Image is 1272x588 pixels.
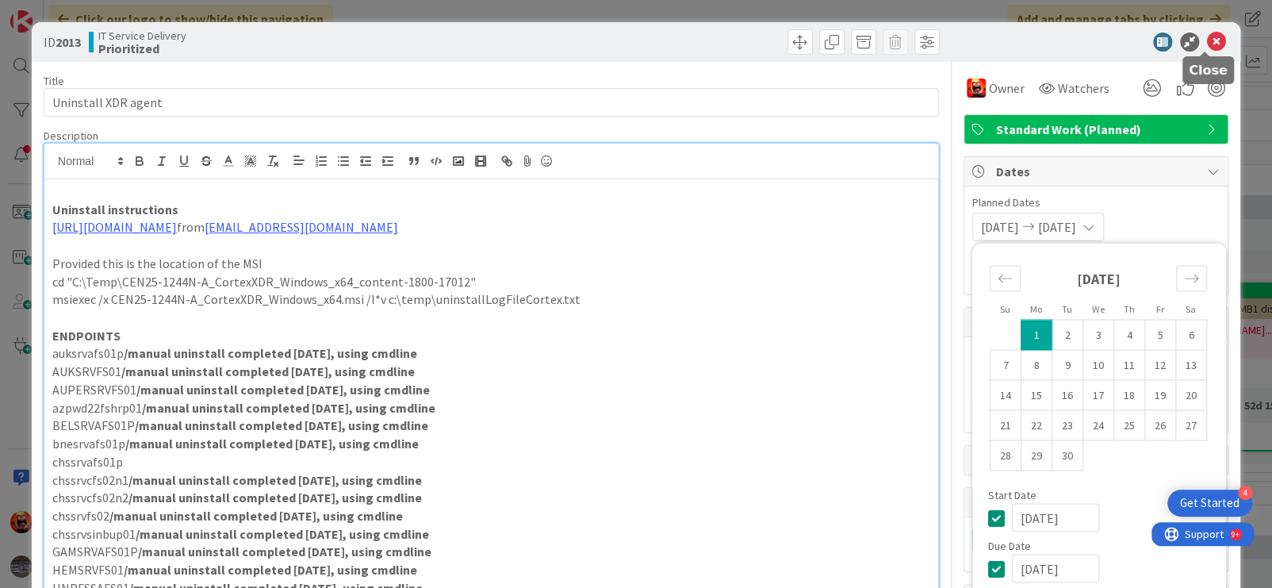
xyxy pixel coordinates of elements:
p: HEMSRVFS01 [52,561,930,579]
img: VN [967,79,986,98]
input: type card name here... [44,88,939,117]
td: Choose Tuesday, 09/30/2025 12:00 PM as your check-in date. It’s available. [1052,440,1082,471]
div: Move backward to switch to the previous month. [990,265,1021,291]
td: Selected as end date. Monday, 09/01/2025 12:00 PM [1021,320,1052,350]
td: Choose Monday, 09/08/2025 12:00 PM as your check-in date. It’s available. [1021,350,1052,380]
td: Choose Wednesday, 09/03/2025 12:00 PM as your check-in date. It’s available. [1082,320,1113,350]
span: Standard Work (Planned) [996,120,1199,139]
span: [DATE] [1038,217,1076,236]
div: Move forward to switch to the next month. [1176,265,1207,291]
td: Choose Sunday, 09/07/2025 12:00 PM as your check-in date. It’s available. [990,350,1021,380]
span: Start Date [988,489,1036,500]
div: Get Started [1180,495,1239,511]
h5: Close [1189,63,1228,78]
span: IT Service Delivery [98,29,186,42]
td: Choose Monday, 09/15/2025 12:00 PM as your check-in date. It’s available. [1021,380,1052,410]
input: MM/DD/YYYY [1012,503,1099,532]
span: Planned Dates [972,194,1220,211]
input: MM/DD/YYYY [1012,554,1099,582]
small: We [1091,303,1104,315]
td: Choose Tuesday, 09/16/2025 12:00 PM as your check-in date. It’s available. [1052,380,1082,410]
td: Choose Sunday, 09/21/2025 12:00 PM as your check-in date. It’s available. [990,410,1021,440]
a: [EMAIL_ADDRESS][DOMAIN_NAME] [205,219,398,235]
strong: /manual uninstall completed [DATE], using cmdline [109,508,403,524]
td: Choose Friday, 09/26/2025 12:00 PM as your check-in date. It’s available. [1144,410,1175,440]
strong: /manual uninstall completed [DATE], using cmdline [128,472,422,488]
strong: /manual uninstall completed [DATE], using cmdline [136,382,430,398]
small: Su [1000,303,1010,315]
small: Th [1123,303,1134,315]
p: cd "C:\Temp\CEN25-1244N-A_CortexXDR_Windows_x64_content-1800-17012" [52,273,930,291]
p: msiexec /x CEN25-1244N-A_CortexXDR_Windows_x64.msi /l*v c:\temp\uninstallLogFileCortex.txt [52,290,930,309]
td: Choose Saturday, 09/06/2025 12:00 PM as your check-in date. It’s available. [1175,320,1206,350]
td: Choose Monday, 09/29/2025 12:00 PM as your check-in date. It’s available. [1021,440,1052,471]
td: Choose Friday, 09/19/2025 12:00 PM as your check-in date. It’s available. [1144,380,1175,410]
strong: /manual uninstall completed [DATE], using cmdline [136,526,429,542]
td: Choose Thursday, 09/04/2025 12:00 PM as your check-in date. It’s available. [1113,320,1144,350]
b: Prioritized [98,42,186,55]
p: azpwd22fshrp01 [52,399,930,417]
td: Choose Tuesday, 09/23/2025 12:00 PM as your check-in date. It’s available. [1052,410,1082,440]
strong: Uninstall instructions [52,202,178,217]
span: Description [44,129,98,143]
p: GAMSRVAFS01P [52,543,930,561]
b: 2013 [56,34,81,50]
p: bnesrvafs01p [52,435,930,453]
div: Calendar [972,251,1224,489]
span: ID [44,33,81,52]
td: Choose Thursday, 09/11/2025 12:00 PM as your check-in date. It’s available. [1113,350,1144,380]
p: AUKSRVFS01 [52,363,930,381]
p: chssrvcfs02n1 [52,471,930,490]
span: Dates [996,162,1199,181]
td: Choose Saturday, 09/27/2025 12:00 PM as your check-in date. It’s available. [1175,410,1206,440]
p: BELSRVAFS01P [52,417,930,435]
span: [DATE] [981,217,1019,236]
small: Sa [1186,303,1196,315]
td: Choose Saturday, 09/13/2025 12:00 PM as your check-in date. It’s available. [1175,350,1206,380]
div: 9+ [80,6,88,19]
p: Provided this is the location of the MSI [52,255,930,273]
td: Choose Sunday, 09/14/2025 12:00 PM as your check-in date. It’s available. [990,380,1021,410]
label: Title [44,74,64,88]
td: Choose Wednesday, 09/10/2025 12:00 PM as your check-in date. It’s available. [1082,350,1113,380]
strong: /manual uninstall completed [DATE], using cmdline [138,544,431,559]
td: Choose Tuesday, 09/09/2025 12:00 PM as your check-in date. It’s available. [1052,350,1082,380]
strong: /manual uninstall completed [DATE], using cmdline [125,436,419,452]
p: chssrvsinbup01 [52,525,930,544]
div: Open Get Started checklist, remaining modules: 4 [1167,490,1252,517]
strong: /manual uninstall completed [DATE], using cmdline [124,562,417,578]
strong: /manual uninstall completed [DATE], using cmdline [124,345,417,361]
p: chssrvfs02 [52,507,930,525]
span: Due Date [988,540,1031,551]
p: auksrvafs01p [52,344,930,363]
small: Tu [1062,303,1072,315]
p: AUPERSRVFS01 [52,381,930,399]
strong: /manual uninstall completed [DATE], using cmdline [142,400,435,416]
strong: [DATE] [1076,270,1120,288]
td: Choose Tuesday, 09/02/2025 12:00 PM as your check-in date. It’s available. [1052,320,1082,350]
td: Choose Friday, 09/12/2025 12:00 PM as your check-in date. It’s available. [1144,350,1175,380]
p: from [52,218,930,236]
strong: /manual uninstall completed [DATE], using cmdline [135,417,428,433]
small: Mo [1030,303,1042,315]
span: Watchers [1058,79,1109,98]
td: Choose Wednesday, 09/17/2025 12:00 PM as your check-in date. It’s available. [1082,380,1113,410]
td: Choose Sunday, 09/28/2025 12:00 PM as your check-in date. It’s available. [990,440,1021,471]
p: chssrvafs01p [52,453,930,471]
td: Choose Thursday, 09/25/2025 12:00 PM as your check-in date. It’s available. [1113,410,1144,440]
td: Choose Monday, 09/22/2025 12:00 PM as your check-in date. It’s available. [1021,410,1052,440]
td: Choose Wednesday, 09/24/2025 12:00 PM as your check-in date. It’s available. [1082,410,1113,440]
span: Owner [989,79,1025,98]
td: Choose Friday, 09/05/2025 12:00 PM as your check-in date. It’s available. [1144,320,1175,350]
td: Choose Saturday, 09/20/2025 12:00 PM as your check-in date. It’s available. [1175,380,1206,410]
strong: /manual uninstall completed [DATE], using cmdline [128,490,422,505]
strong: /manual uninstall completed [DATE], using cmdline [121,363,415,379]
a: [URL][DOMAIN_NAME] [52,219,177,235]
strong: ENDPOINTS [52,328,121,344]
div: 4 [1238,486,1252,500]
td: Choose Thursday, 09/18/2025 12:00 PM as your check-in date. It’s available. [1113,380,1144,410]
span: Support [33,2,72,21]
p: chssrvcfs02n2 [52,489,930,507]
small: Fr [1155,303,1163,315]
